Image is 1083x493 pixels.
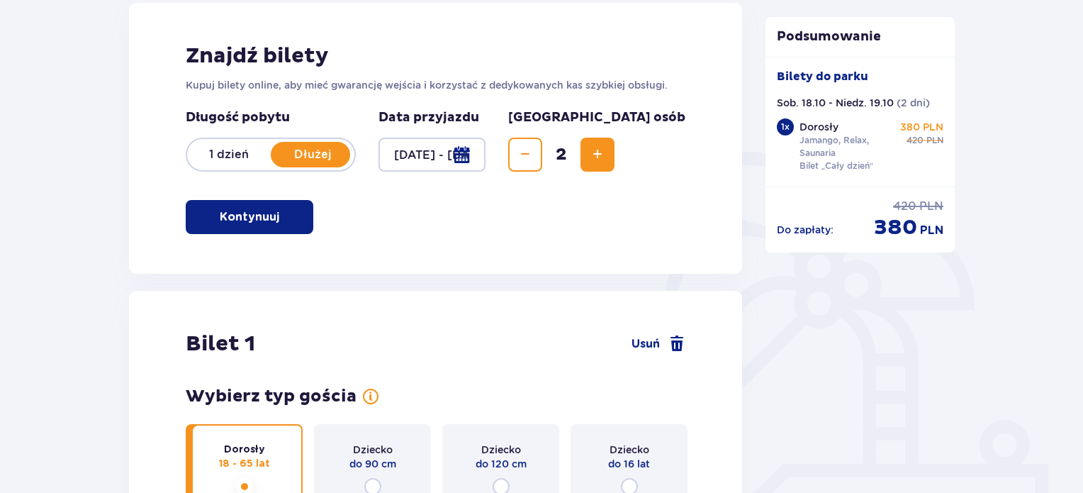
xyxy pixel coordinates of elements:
p: 380 PLN [900,120,943,134]
p: Kontynuuj [220,209,279,225]
p: PLN [920,223,943,238]
p: Dorosły [799,120,838,134]
div: 1 x [777,118,794,135]
p: Bilet 1 [186,331,255,358]
p: PLN [926,134,943,147]
p: Jamango, Relax, Saunaria [799,134,897,160]
p: 18 - 65 lat [219,457,270,471]
p: Dłużej [271,147,354,162]
a: Usuń [632,336,685,353]
p: Wybierz typ gościa [186,386,357,407]
p: Dziecko [610,443,649,457]
p: Bilety do parku [777,69,868,84]
span: 2 [545,144,578,165]
button: Decrease [508,138,542,172]
p: Podsumowanie [765,28,955,45]
button: Increase [580,138,615,172]
p: Sob. 18.10 - Niedz. 19.10 [777,96,894,110]
p: [GEOGRAPHIC_DATA] osób [508,109,685,126]
p: 380 [874,214,917,241]
p: 1 dzień [187,147,271,162]
p: 420 [907,134,924,147]
h2: Znajdź bilety [186,43,685,70]
p: 420 [893,199,916,214]
p: Kupuj bilety online, aby mieć gwarancję wejścia i korzystać z dedykowanych kas szybkiej obsługi. [186,78,685,92]
p: Dorosły [224,443,265,457]
p: Dziecko [481,443,521,457]
p: Do zapłaty : [777,223,834,237]
button: Kontynuuj [186,200,313,234]
span: Usuń [632,336,660,352]
p: Dziecko [353,443,393,457]
p: Długość pobytu [186,109,356,126]
p: Bilet „Cały dzień” [799,160,874,172]
p: do 90 cm [349,457,396,471]
p: ( 2 dni ) [897,96,930,110]
p: PLN [919,199,943,214]
p: Data przyjazdu [378,109,479,126]
p: do 120 cm [476,457,527,471]
p: do 16 lat [608,457,650,471]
